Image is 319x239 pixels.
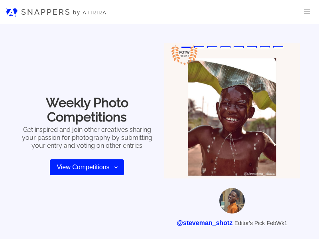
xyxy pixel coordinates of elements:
p: Get inspired and join other creatives sharing your passion for photography by submitting your ent... [19,126,155,150]
img: Editor's%20Pick%20Feb%20Wk%201.jpg [164,43,300,178]
a: @steveman_shotz [177,219,232,226]
small: FebWk1 [267,220,287,226]
span: Snappers [19,6,73,18]
small: Editor's Pick [234,220,265,226]
span: View Competitions [57,163,109,172]
span: by ATIRIRA [73,9,107,16]
img: steve%20amazing.jpg [219,188,245,214]
h2: Weekly Photo Competitions [19,96,155,124]
button: View Competitions [50,159,124,175]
